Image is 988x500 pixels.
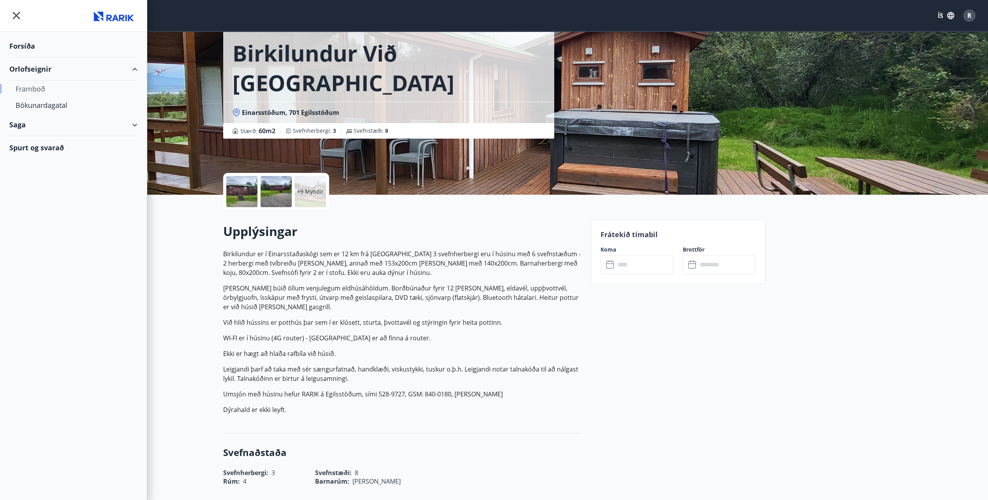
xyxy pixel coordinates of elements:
[223,283,581,312] p: [PERSON_NAME] búið öllum venjulegum eldhúsáhöldum. Borðbúnaður fyrir 12 [PERSON_NAME], eldavél, u...
[243,477,247,486] span: 4
[9,35,137,58] div: Forsíða
[960,6,979,25] button: R
[223,389,581,399] p: Umsjón með húsinu hefur RARIK á Egilsstöðum, sími 528-9727, GSM: 840-0180, [PERSON_NAME]
[354,127,388,135] span: Svefnstæði :
[385,127,388,134] span: 8
[9,58,137,81] div: Orlofseignir
[297,188,324,195] p: +9 Myndir
[601,246,673,254] label: Koma
[232,38,545,97] h1: Birkilundur við [GEOGRAPHIC_DATA]
[223,405,581,414] p: Dýrahald er ekki leyft.
[223,249,581,277] p: Birkilundur er í Einarsstaðaskógi sem er 12 km frá [GEOGRAPHIC_DATA] 3 svefnherbergi eru í húsinu...
[601,229,756,239] p: Frátekið tímabil
[223,364,581,383] p: Leigjandi þarf að taka með sér sængurfatnað, handklæði, viskustykki, tuskur o.þ.h. Leigjandi nota...
[223,446,581,459] h3: Svefnaðstaða
[9,136,137,159] div: Spurt og svarað
[933,9,958,23] button: ÍS
[259,127,275,135] span: 60 m2
[242,108,339,117] span: Einarsstöðum, 701 Egilsstöðum
[16,81,131,97] div: Framboð
[967,11,972,20] span: R
[16,97,131,113] div: Bókunardagatal
[223,333,581,343] p: WI-FI er í húsinu (4G router) - [GEOGRAPHIC_DATA] er að finna á router.
[91,9,137,24] img: union_logo
[293,127,336,135] span: Svefnherbergi :
[223,223,581,240] h2: Upplýsingar
[683,246,756,254] label: Brottför
[333,127,336,134] span: 3
[9,113,137,136] div: Saga
[240,126,275,136] span: Stærð :
[223,477,240,486] span: Rúm :
[352,477,401,486] span: [PERSON_NAME]
[315,477,349,486] span: Barnarúm :
[9,9,23,23] button: menu
[223,318,581,327] p: Við hlið hússins er potthús þar sem í er klósett, sturta, þvottavél og stýringin fyrir heita pott...
[223,349,581,358] p: Ekki er hægt að hlaða rafbíla við húsið.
